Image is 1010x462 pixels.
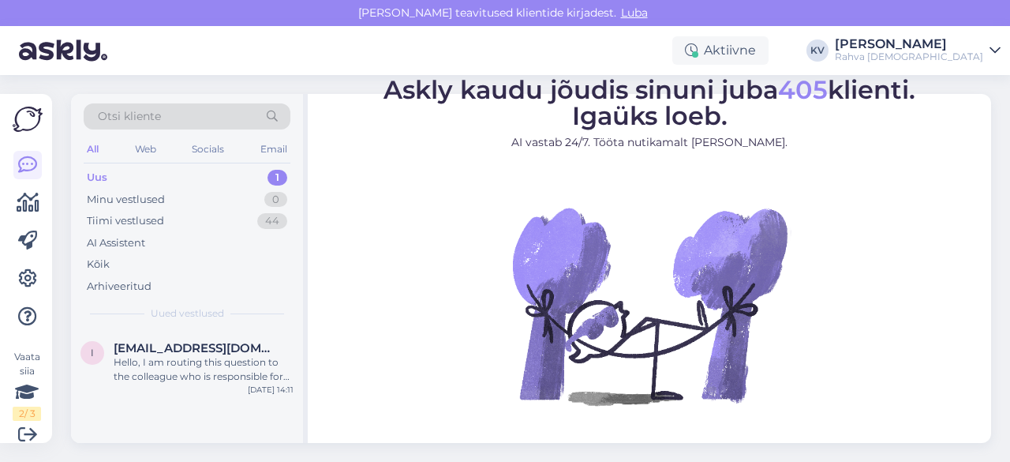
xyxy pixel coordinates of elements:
[383,74,915,131] span: Askly kaudu jõudis sinuni juba klienti. Igaüks loeb.
[114,355,294,384] div: Hello, I am routing this question to the colleague who is responsible for this topic. The reply m...
[257,213,287,229] div: 44
[91,347,94,359] span: i
[87,213,164,229] div: Tiimi vestlused
[267,170,287,186] div: 1
[257,139,290,160] div: Email
[87,257,110,272] div: Kõik
[87,170,107,186] div: Uus
[87,192,165,208] div: Minu vestlused
[87,235,145,251] div: AI Assistent
[87,279,151,295] div: Arhiveeritud
[778,74,828,105] span: 405
[835,51,983,63] div: Rahva [DEMOGRAPHIC_DATA]
[114,341,278,355] span: indreklindepuu@gmail.com
[806,39,829,62] div: KV
[98,108,161,125] span: Otsi kliente
[672,36,769,65] div: Aktiivne
[248,384,294,396] div: [DATE] 14:11
[507,163,791,448] img: No Chat active
[13,107,43,132] img: Askly Logo
[189,139,227,160] div: Socials
[13,350,41,421] div: Vaata siia
[835,38,983,51] div: [PERSON_NAME]
[132,139,159,160] div: Web
[264,192,287,208] div: 0
[84,139,102,160] div: All
[151,306,224,321] span: Uued vestlused
[835,38,1001,63] a: [PERSON_NAME]Rahva [DEMOGRAPHIC_DATA]
[616,6,653,20] span: Luba
[13,407,41,421] div: 2 / 3
[383,134,915,151] p: AI vastab 24/7. Tööta nutikamalt [PERSON_NAME].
